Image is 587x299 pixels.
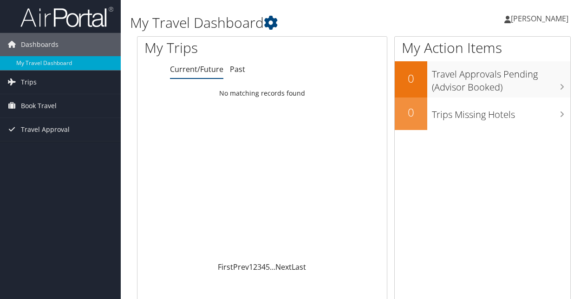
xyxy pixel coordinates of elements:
[395,97,570,130] a: 0Trips Missing Hotels
[395,104,427,120] h2: 0
[432,104,570,121] h3: Trips Missing Hotels
[144,38,276,58] h1: My Trips
[233,262,249,272] a: Prev
[218,262,233,272] a: First
[20,6,113,28] img: airportal-logo.png
[292,262,306,272] a: Last
[21,94,57,117] span: Book Travel
[270,262,275,272] span: …
[261,262,266,272] a: 4
[395,61,570,97] a: 0Travel Approvals Pending (Advisor Booked)
[230,64,245,74] a: Past
[21,71,37,94] span: Trips
[130,13,429,32] h1: My Travel Dashboard
[137,85,387,102] td: No matching records found
[395,38,570,58] h1: My Action Items
[266,262,270,272] a: 5
[395,71,427,86] h2: 0
[253,262,257,272] a: 2
[432,63,570,94] h3: Travel Approvals Pending (Advisor Booked)
[504,5,578,32] a: [PERSON_NAME]
[21,118,70,141] span: Travel Approval
[275,262,292,272] a: Next
[21,33,59,56] span: Dashboards
[257,262,261,272] a: 3
[170,64,223,74] a: Current/Future
[511,13,568,24] span: [PERSON_NAME]
[249,262,253,272] a: 1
